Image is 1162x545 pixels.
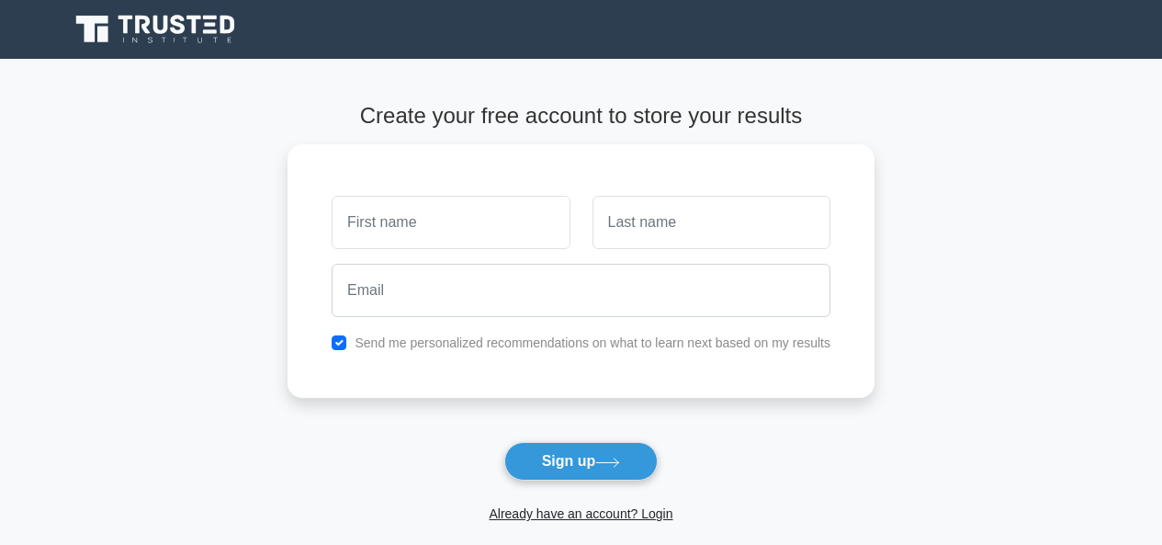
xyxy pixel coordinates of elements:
[288,103,874,130] h4: Create your free account to store your results
[332,196,570,249] input: First name
[504,442,659,481] button: Sign up
[489,506,672,521] a: Already have an account? Login
[332,264,830,317] input: Email
[592,196,830,249] input: Last name
[355,335,830,350] label: Send me personalized recommendations on what to learn next based on my results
